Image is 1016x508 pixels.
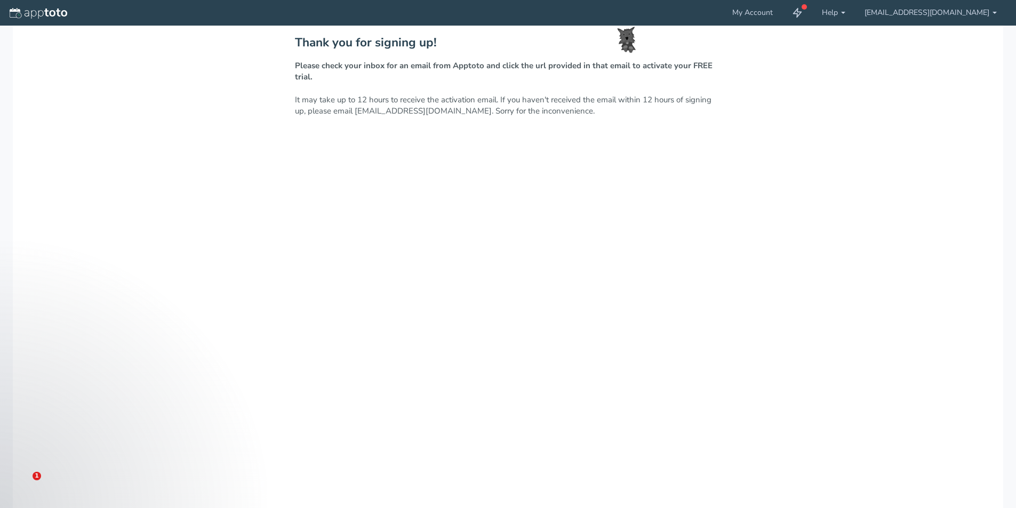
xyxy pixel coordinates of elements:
iframe: Intercom notifications message [8,323,221,469]
iframe: Intercom live chat [11,472,36,497]
img: toto-small.png [617,27,636,53]
p: It may take up to 12 hours to receive the activation email. If you haven't received the email wit... [295,60,722,117]
img: logo-apptoto--white.svg [10,8,67,19]
strong: Please check your inbox for an email from Apptoto and click the url provided in that email to act... [295,60,713,82]
span: 1 [33,472,41,480]
h2: Thank you for signing up! [295,36,722,50]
